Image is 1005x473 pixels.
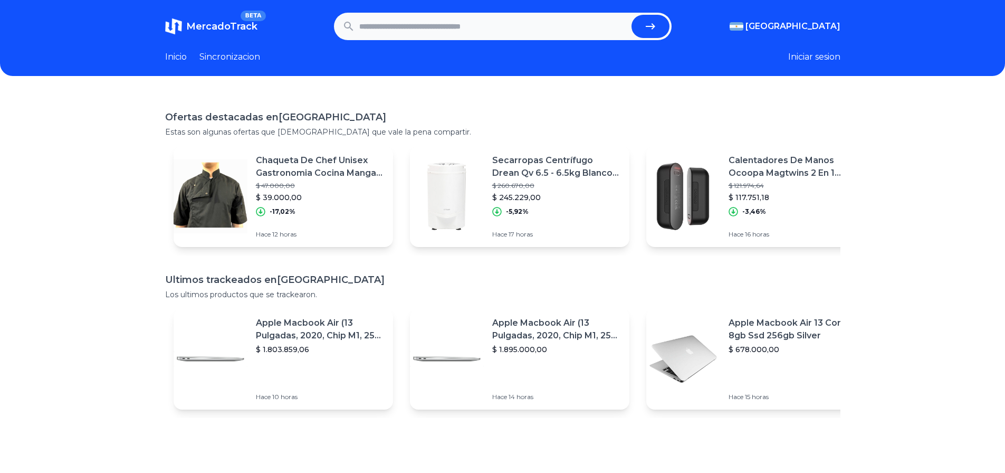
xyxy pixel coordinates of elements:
p: Apple Macbook Air 13 Core I5 8gb Ssd 256gb Silver [729,317,857,342]
p: -17,02% [270,207,295,216]
p: Chaqueta De Chef Unisex Gastronomia Cocina Mangas 3/4 [256,154,385,179]
p: $ 47.000,00 [256,182,385,190]
p: $ 39.000,00 [256,192,385,203]
span: BETA [241,11,265,21]
img: Featured image [410,322,484,396]
p: Hace 10 horas [256,393,385,401]
a: MercadoTrackBETA [165,18,257,35]
a: Sincronizacion [199,51,260,63]
a: Featured imageChaqueta De Chef Unisex Gastronomia Cocina Mangas 3/4$ 47.000,00$ 39.000,00-17,02%H... [174,146,393,247]
p: Apple Macbook Air (13 Pulgadas, 2020, Chip M1, 256 Gb De Ssd, 8 Gb De Ram) - Plata [492,317,621,342]
a: Inicio [165,51,187,63]
p: $ 1.895.000,00 [492,344,621,355]
p: $ 117.751,18 [729,192,857,203]
span: [GEOGRAPHIC_DATA] [745,20,840,33]
p: Estas son algunas ofertas que [DEMOGRAPHIC_DATA] que vale la pena compartir. [165,127,840,137]
button: [GEOGRAPHIC_DATA] [730,20,840,33]
a: Featured imageApple Macbook Air (13 Pulgadas, 2020, Chip M1, 256 Gb De Ssd, 8 Gb De Ram) - Plata$... [410,308,629,410]
p: Hace 14 horas [492,393,621,401]
img: Featured image [174,322,247,396]
img: Featured image [174,159,247,233]
button: Iniciar sesion [788,51,840,63]
img: Featured image [646,322,720,396]
img: Argentina [730,22,743,31]
p: Apple Macbook Air (13 Pulgadas, 2020, Chip M1, 256 Gb De Ssd, 8 Gb De Ram) - Plata [256,317,385,342]
p: Hace 15 horas [729,393,857,401]
img: Featured image [646,159,720,233]
img: MercadoTrack [165,18,182,35]
p: $ 678.000,00 [729,344,857,355]
p: Hace 12 horas [256,230,385,239]
p: Hace 17 horas [492,230,621,239]
p: -3,46% [742,207,766,216]
p: $ 1.803.859,06 [256,344,385,355]
a: Featured imageApple Macbook Air 13 Core I5 8gb Ssd 256gb Silver$ 678.000,00Hace 15 horas [646,308,866,410]
p: $ 245.229,00 [492,192,621,203]
h1: Ofertas destacadas en [GEOGRAPHIC_DATA] [165,110,840,125]
p: $ 121.974,64 [729,182,857,190]
p: $ 260.670,00 [492,182,621,190]
span: MercadoTrack [186,21,257,32]
a: Featured imageApple Macbook Air (13 Pulgadas, 2020, Chip M1, 256 Gb De Ssd, 8 Gb De Ram) - Plata$... [174,308,393,410]
a: Featured imageSecarropas Centrífugo Drean Qv 6.5 - 6.5kg Blanco 220v$ 260.670,00$ 245.229,00-5,92... [410,146,629,247]
p: -5,92% [506,207,529,216]
h1: Ultimos trackeados en [GEOGRAPHIC_DATA] [165,272,840,287]
p: Calentadores De Manos Ocoopa Magtwins 2 En 1 Recargables Mag [729,154,857,179]
p: Secarropas Centrífugo Drean Qv 6.5 - 6.5kg Blanco 220v [492,154,621,179]
p: Los ultimos productos que se trackearon. [165,289,840,300]
a: Featured imageCalentadores De Manos Ocoopa Magtwins 2 En 1 Recargables Mag$ 121.974,64$ 117.751,1... [646,146,866,247]
img: Featured image [410,159,484,233]
p: Hace 16 horas [729,230,857,239]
